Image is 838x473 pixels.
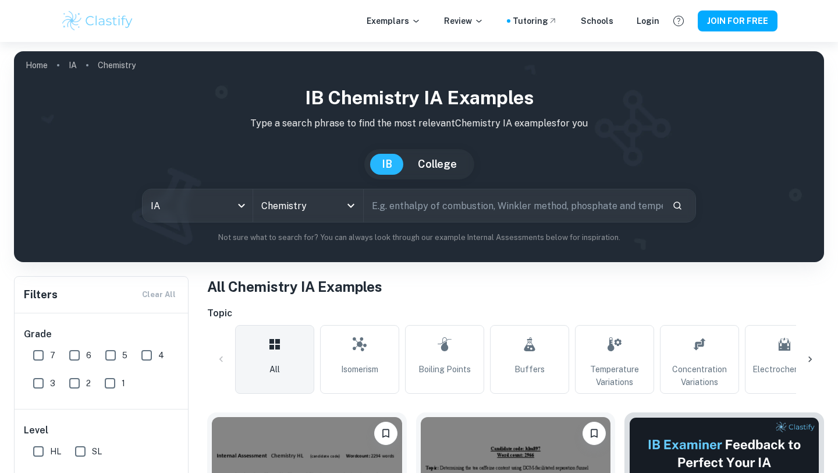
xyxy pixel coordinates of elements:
button: Please log in to bookmark exemplars [583,422,606,445]
a: Schools [581,15,613,27]
span: 3 [50,377,55,390]
span: 2 [86,377,91,390]
span: 5 [122,349,127,362]
h6: Topic [207,306,824,320]
p: Exemplars [367,15,421,27]
button: Search [667,196,687,216]
p: Not sure what to search for? You can always look through our example Internal Assessments below f... [23,232,815,243]
span: Isomerism [341,363,378,376]
span: Electrochemistry [752,363,817,376]
input: E.g. enthalpy of combustion, Winkler method, phosphate and temperature... [364,189,663,222]
span: All [269,363,280,376]
span: Concentration Variations [665,363,734,389]
span: 7 [50,349,55,362]
span: Boiling Points [418,363,471,376]
span: SL [92,445,102,458]
div: IA [143,189,253,222]
h1: All Chemistry IA Examples [207,276,824,297]
a: Tutoring [513,15,558,27]
button: IB [370,154,404,175]
h1: IB Chemistry IA examples [23,84,815,112]
button: Please log in to bookmark exemplars [374,422,397,445]
span: Buffers [514,363,545,376]
a: Home [26,57,48,73]
a: Login [637,15,659,27]
span: Temperature Variations [580,363,649,389]
button: Open [343,197,359,214]
a: IA [69,57,77,73]
button: JOIN FOR FREE [698,10,777,31]
span: 4 [158,349,164,362]
h6: Level [24,423,180,437]
span: 1 [122,377,125,390]
button: College [406,154,468,175]
p: Type a search phrase to find the most relevant Chemistry IA examples for you [23,117,815,130]
span: HL [50,445,61,458]
p: Review [444,15,484,27]
img: Clastify logo [61,9,134,33]
img: profile cover [14,51,824,262]
h6: Grade [24,327,180,341]
p: Chemistry [98,59,136,72]
button: Help and Feedback [669,11,688,31]
h6: Filters [24,287,58,303]
span: 6 [86,349,91,362]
